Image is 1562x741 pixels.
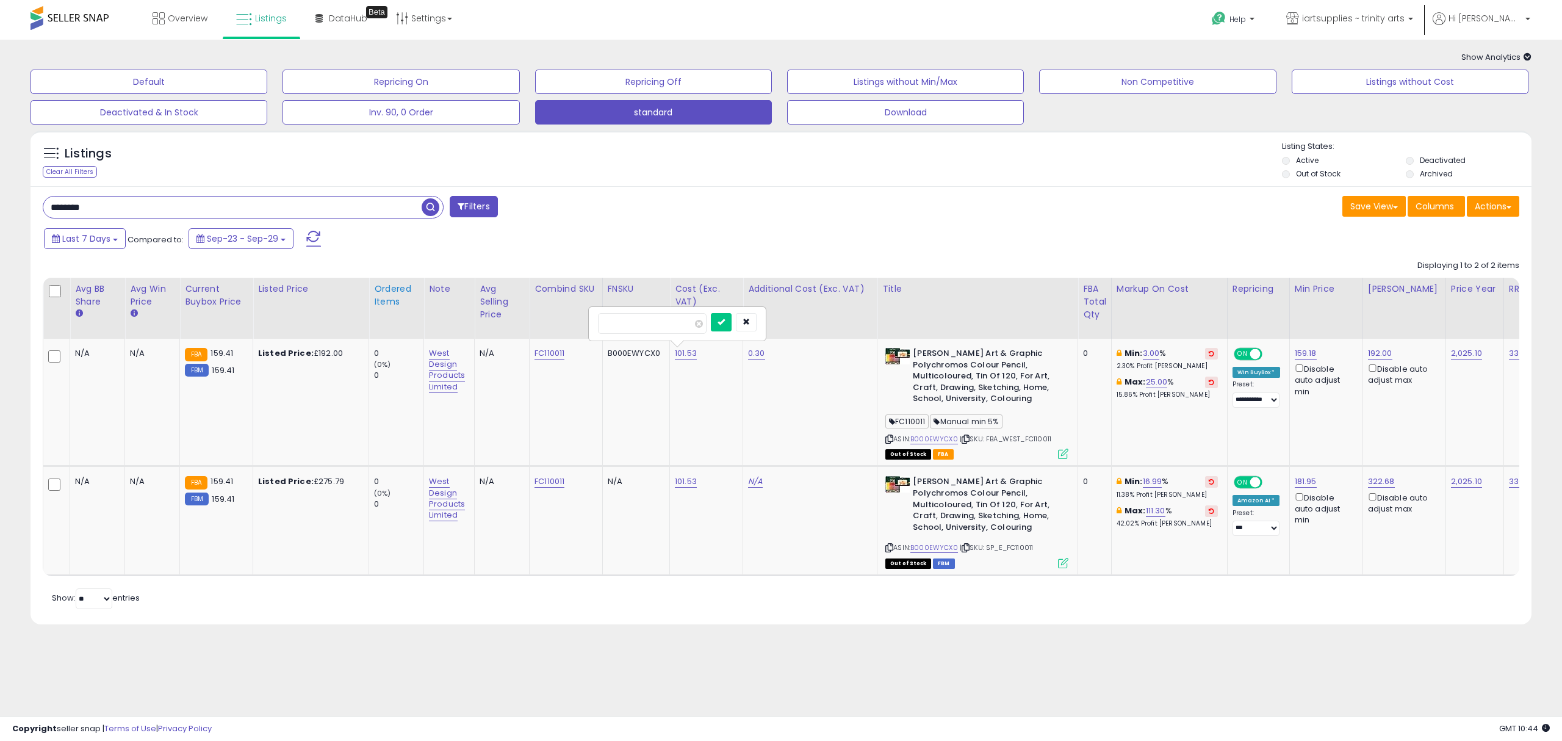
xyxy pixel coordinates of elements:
[1117,283,1222,295] div: Markup on Cost
[885,558,931,569] span: All listings that are currently out of stock and unavailable for purchase on Amazon
[374,283,419,308] div: Ordered Items
[1039,70,1276,94] button: Non Competitive
[1509,283,1553,295] div: RRP
[130,308,137,319] small: Avg Win Price.
[1368,491,1436,515] div: Disable auto adjust max
[534,475,564,488] a: FC110011
[1420,155,1466,165] label: Deactivated
[1296,155,1319,165] label: Active
[258,476,359,487] div: £275.79
[75,283,120,308] div: Avg BB Share
[130,476,170,487] div: N/A
[787,100,1024,125] button: Download
[1261,349,1280,360] span: OFF
[130,348,170,359] div: N/A
[1233,495,1280,506] div: Amazon AI *
[1233,283,1284,295] div: Repricing
[258,475,314,487] b: Listed Price:
[885,348,910,364] img: 41qHkI1pvqL._SL40_.jpg
[75,308,82,319] small: Avg BB Share.
[1449,12,1522,24] span: Hi [PERSON_NAME]
[1233,509,1280,537] div: Preset:
[207,233,278,245] span: Sep-23 - Sep-29
[933,449,954,460] span: FBA
[212,493,234,505] span: 159.41
[62,233,110,245] span: Last 7 Days
[1143,475,1162,488] a: 16.99
[75,476,115,487] div: N/A
[1509,347,1536,360] a: 330.00
[374,360,391,369] small: (0%)
[885,476,910,493] img: 41qHkI1pvqL._SL40_.jpg
[1117,491,1218,499] p: 11.38% Profit [PERSON_NAME]
[1235,349,1250,360] span: ON
[1295,283,1358,295] div: Min Price
[1083,348,1102,359] div: 0
[366,6,387,18] div: Tooltip anchor
[429,283,469,295] div: Note
[329,12,367,24] span: DataHub
[960,434,1051,444] span: | SKU: FBA_WEST_FC110011
[1295,347,1317,360] a: 159.18
[608,283,665,295] div: FNSKU
[1117,377,1218,399] div: %
[1125,347,1143,359] b: Min:
[534,347,564,360] a: FC110011
[885,348,1068,458] div: ASIN:
[1461,51,1531,63] span: Show Analytics
[1202,2,1267,40] a: Help
[1117,505,1218,528] div: %
[535,70,772,94] button: Repricing Off
[1451,347,1482,360] a: 2,025.10
[1125,376,1146,388] b: Max:
[1233,380,1280,408] div: Preset:
[1509,475,1536,488] a: 330.00
[1451,283,1499,295] div: Price Year
[43,166,97,178] div: Clear All Filters
[1117,348,1218,370] div: %
[429,475,465,521] a: West Design Products Limited
[211,347,233,359] span: 159.41
[1235,477,1250,488] span: ON
[675,347,697,360] a: 101.53
[933,558,955,569] span: FBM
[374,370,423,381] div: 0
[1117,476,1218,499] div: %
[1417,260,1519,272] div: Displaying 1 to 2 of 2 items
[913,348,1061,408] b: [PERSON_NAME] Art & Graphic Polychromos Colour Pencil, Multicoloured, Tin Of 120, For Art, Craft,...
[885,414,929,428] span: FC110011
[1445,278,1503,339] th: CSV column name: cust_attr_1_Price Year
[608,348,661,359] div: B000EWYCX0
[185,364,209,377] small: FBM
[212,364,234,376] span: 159.41
[1295,475,1317,488] a: 181.95
[1368,283,1441,295] div: [PERSON_NAME]
[1467,196,1519,217] button: Actions
[189,228,293,249] button: Sep-23 - Sep-29
[52,592,140,604] span: Show: entries
[1368,475,1395,488] a: 322.68
[429,347,465,393] a: West Design Products Limited
[1342,196,1406,217] button: Save View
[168,12,207,24] span: Overview
[675,283,738,308] div: Cost (Exc. VAT)
[1503,278,1558,339] th: CSV column name: cust_attr_5_RRP
[1117,362,1218,370] p: 2.30% Profit [PERSON_NAME]
[44,228,126,249] button: Last 7 Days
[65,145,112,162] h5: Listings
[534,283,597,295] div: Combind SKU
[1451,475,1482,488] a: 2,025.10
[913,476,1061,536] b: [PERSON_NAME] Art & Graphic Polychromos Colour Pencil, Multicoloured, Tin Of 120, For Art, Craft,...
[1143,347,1160,360] a: 3.00
[1083,476,1102,487] div: 0
[960,543,1033,552] span: | SKU: SP_E_FC110011
[1295,362,1353,397] div: Disable auto adjust min
[1229,14,1246,24] span: Help
[185,476,207,490] small: FBA
[608,476,661,487] div: N/A
[480,283,524,321] div: Avg Selling Price
[1368,362,1436,386] div: Disable auto adjust max
[374,488,391,498] small: (0%)
[530,278,602,339] th: CSV column name: cust_attr_2_Combind SKU
[1117,519,1218,528] p: 42.02% Profit [PERSON_NAME]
